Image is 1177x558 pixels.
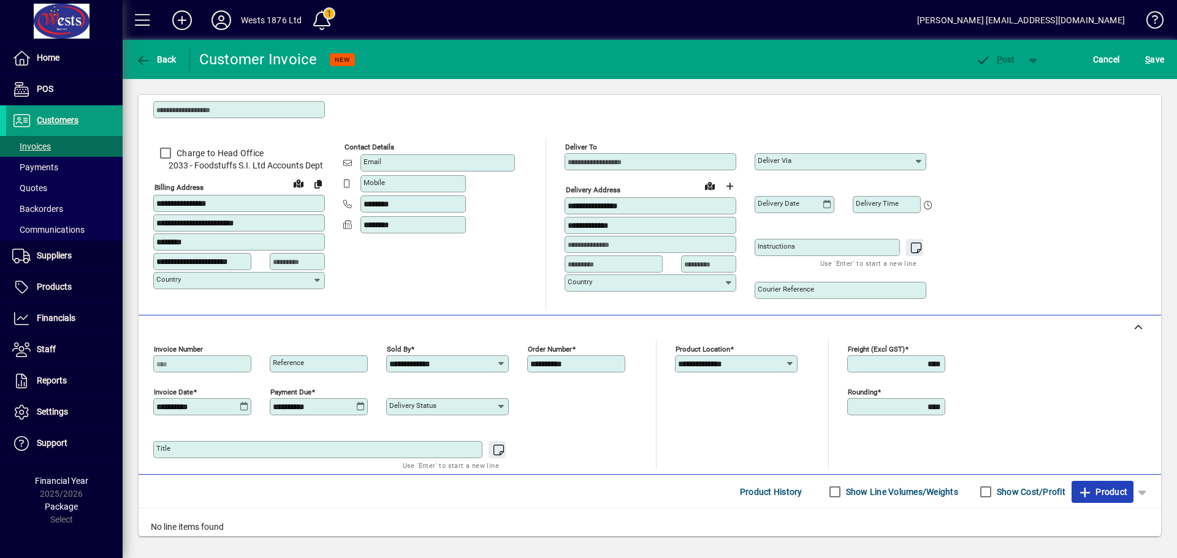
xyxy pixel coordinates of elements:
mat-label: Product location [676,345,730,353]
mat-label: Payment due [270,388,311,396]
span: Home [37,53,59,62]
span: Product History [740,482,802,502]
span: POS [37,84,53,94]
mat-label: Freight (excl GST) [848,345,905,353]
mat-label: Title [156,444,170,453]
span: Suppliers [37,251,72,260]
mat-label: Deliver To [565,143,597,151]
mat-hint: Use 'Enter' to start a new line [403,458,499,472]
span: Financials [37,313,75,323]
span: Back [135,55,177,64]
mat-label: Sold by [387,345,411,353]
a: Home [6,43,123,74]
span: Settings [37,407,68,417]
a: Products [6,272,123,303]
span: 2033 - Foodstuffs S.I. Ltd Accounts Dept [153,159,325,172]
label: Show Cost/Profit [994,486,1065,498]
mat-label: Instructions [758,242,795,251]
span: S [1145,55,1150,64]
a: Backorders [6,198,123,219]
mat-label: Invoice number [154,345,203,353]
a: Staff [6,334,123,365]
a: Support [6,428,123,459]
span: Staff [37,344,56,354]
mat-label: Reference [273,358,304,367]
mat-label: Delivery date [758,199,799,208]
div: Customer Invoice [199,50,318,69]
mat-label: Email [364,157,381,166]
a: Financials [6,303,123,334]
mat-label: Delivery status [389,401,436,410]
span: Product [1078,482,1127,502]
span: Products [37,282,72,292]
button: Product History [735,481,807,503]
label: Charge to Head Office [174,147,264,159]
div: [PERSON_NAME] [EMAIL_ADDRESS][DOMAIN_NAME] [917,10,1125,30]
mat-label: Rounding [848,388,877,396]
mat-label: Deliver via [758,156,791,165]
a: Communications [6,219,123,240]
span: Customers [37,115,78,125]
span: P [997,55,1002,64]
mat-label: Courier Reference [758,285,814,293]
a: Reports [6,366,123,396]
div: No line items found [139,508,1161,546]
button: Save [1142,48,1167,70]
button: Choose address [720,176,739,196]
mat-label: Invoice date [154,388,193,396]
button: Copy to Delivery address [308,174,328,194]
a: Invoices [6,136,123,157]
button: Cancel [1090,48,1123,70]
div: Wests 1876 Ltd [241,10,302,30]
a: View on map [700,176,720,195]
mat-hint: Use 'Enter' to start a new line [820,256,916,270]
button: Product [1072,481,1133,503]
a: Payments [6,157,123,178]
a: Quotes [6,178,123,198]
a: Knowledge Base [1137,2,1162,42]
span: Communications [12,225,85,235]
app-page-header-button: Back [123,48,190,70]
button: Profile [202,9,241,31]
button: Back [132,48,180,70]
span: Financial Year [35,476,88,486]
mat-label: Delivery time [856,199,899,208]
button: Add [162,9,202,31]
mat-label: Country [156,275,181,284]
a: POS [6,74,123,105]
span: ave [1145,50,1164,69]
span: Backorders [12,204,63,214]
span: Package [45,502,78,511]
span: NEW [335,56,350,64]
span: Reports [37,375,67,385]
a: View on map [289,173,308,193]
a: Settings [6,397,123,428]
span: Quotes [12,183,47,193]
span: Cancel [1093,50,1120,69]
span: ost [975,55,1015,64]
label: Show Line Volumes/Weights [844,486,958,498]
span: Invoices [12,141,51,151]
button: Post [969,48,1021,70]
span: Support [37,438,67,448]
span: Payments [12,162,58,172]
mat-label: Order number [528,345,572,353]
a: Suppliers [6,241,123,271]
mat-label: Mobile [364,178,385,187]
mat-label: Country [568,277,592,286]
